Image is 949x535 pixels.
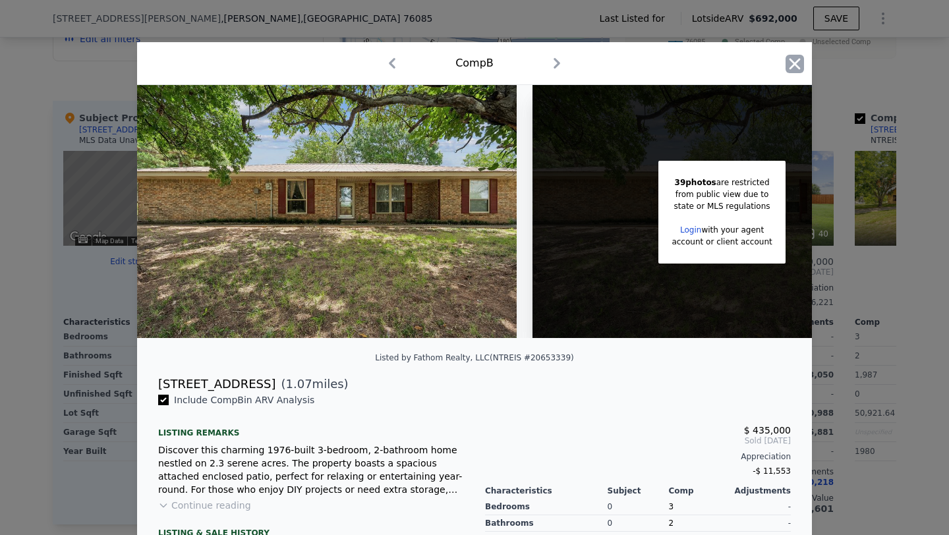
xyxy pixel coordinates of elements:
[608,486,669,496] div: Subject
[485,499,608,515] div: Bedrooms
[730,499,791,515] div: -
[744,425,791,436] span: $ 435,000
[485,486,608,496] div: Characteristics
[286,377,312,391] span: 1.07
[680,225,701,235] a: Login
[137,85,517,338] img: Property Img
[672,188,772,200] div: from public view due to
[672,200,772,212] div: state or MLS regulations
[668,502,674,511] span: 3
[485,515,608,532] div: Bathrooms
[455,55,494,71] div: Comp B
[158,499,251,512] button: Continue reading
[730,515,791,532] div: -
[608,515,669,532] div: 0
[672,236,772,248] div: account or client account
[668,515,730,532] div: 2
[158,417,464,438] div: Listing remarks
[668,486,730,496] div: Comp
[158,443,464,496] div: Discover this charming 1976-built 3-bedroom, 2-bathroom home nestled on 2.3 serene acres. The pro...
[158,375,275,393] div: [STREET_ADDRESS]
[701,225,764,235] span: with your agent
[375,353,573,362] div: Listed by Fathom Realty, LLC (NTREIS #20653339)
[730,486,791,496] div: Adjustments
[753,466,791,476] span: -$ 11,553
[672,177,772,188] div: are restricted
[485,451,791,462] div: Appreciation
[675,178,716,187] span: 39 photos
[275,375,348,393] span: ( miles)
[608,499,669,515] div: 0
[169,395,320,405] span: Include Comp B in ARV Analysis
[485,436,791,446] span: Sold [DATE]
